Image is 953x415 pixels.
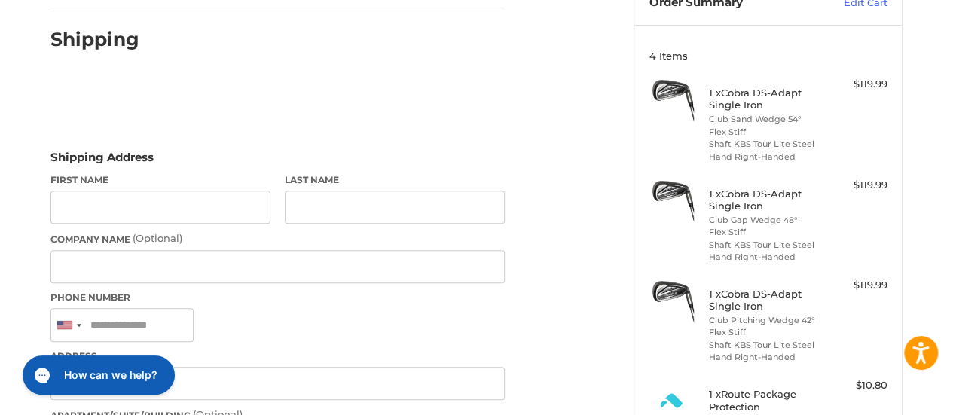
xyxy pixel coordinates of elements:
[709,326,824,339] li: Flex Stiff
[709,388,824,413] h4: 1 x Route Package Protection
[828,77,887,92] div: $119.99
[285,173,505,187] label: Last Name
[709,339,824,352] li: Shaft KBS Tour Lite Steel
[709,151,824,163] li: Hand Right-Handed
[828,178,887,193] div: $119.99
[709,113,824,126] li: Club Sand Wedge 54°
[709,351,824,364] li: Hand Right-Handed
[828,378,887,393] div: $10.80
[50,231,505,246] label: Company Name
[709,288,824,313] h4: 1 x Cobra DS-Adapt Single Iron
[50,349,505,363] label: Address
[709,239,824,252] li: Shaft KBS Tour Lite Steel
[709,138,824,151] li: Shaft KBS Tour Lite Steel
[649,50,887,62] h3: 4 Items
[709,314,824,327] li: Club Pitching Wedge 42°
[709,126,824,139] li: Flex Stiff
[15,350,179,400] iframe: Gorgias live chat messenger
[50,291,505,304] label: Phone Number
[50,28,139,51] h2: Shipping
[709,188,824,212] h4: 1 x Cobra DS-Adapt Single Iron
[709,87,824,111] h4: 1 x Cobra DS-Adapt Single Iron
[828,278,887,293] div: $119.99
[51,309,86,341] div: United States: +1
[709,214,824,227] li: Club Gap Wedge 48°
[709,251,824,264] li: Hand Right-Handed
[50,149,154,173] legend: Shipping Address
[709,226,824,239] li: Flex Stiff
[133,232,182,244] small: (Optional)
[50,173,270,187] label: First Name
